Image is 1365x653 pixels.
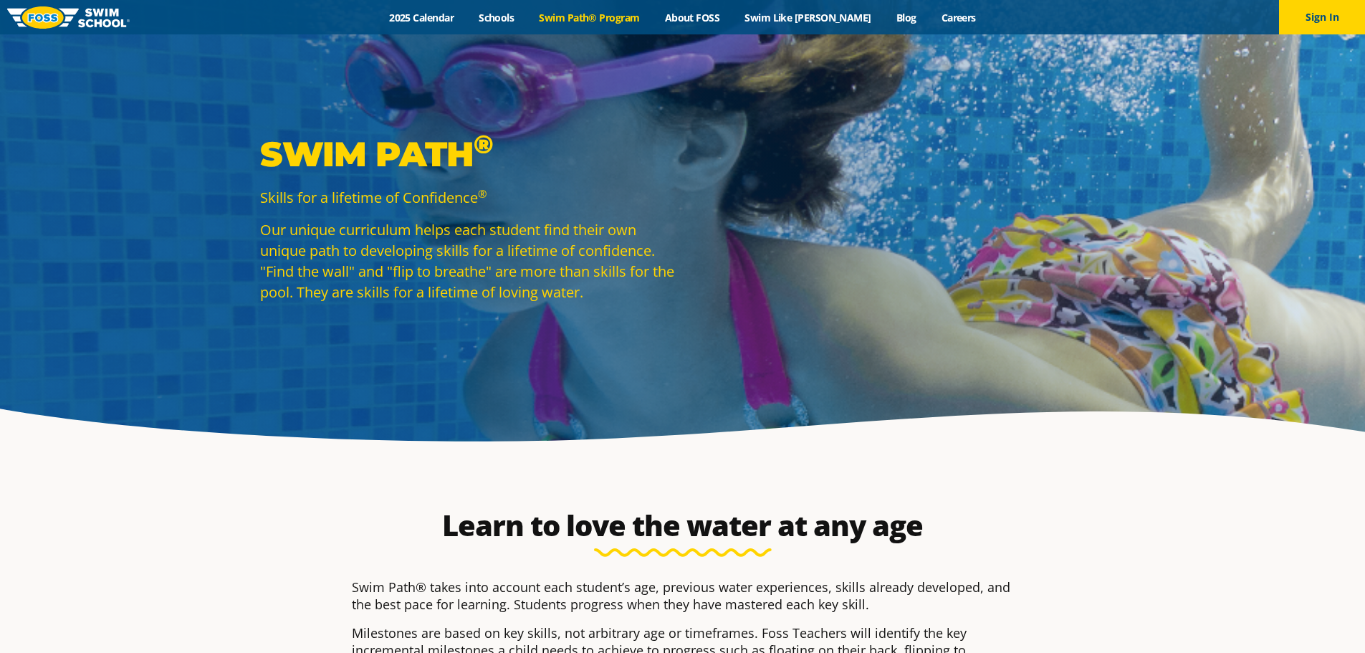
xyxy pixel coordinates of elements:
[345,508,1021,543] h2: Learn to love the water at any age
[883,11,929,24] a: Blog
[352,578,1014,613] p: Swim Path® takes into account each student’s age, previous water experiences, skills already deve...
[527,11,652,24] a: Swim Path® Program
[466,11,527,24] a: Schools
[377,11,466,24] a: 2025 Calendar
[474,128,493,160] sup: ®
[652,11,732,24] a: About FOSS
[7,6,130,29] img: FOSS Swim School Logo
[732,11,884,24] a: Swim Like [PERSON_NAME]
[929,11,988,24] a: Careers
[478,186,487,201] sup: ®
[260,219,676,302] p: Our unique curriculum helps each student find their own unique path to developing skills for a li...
[260,133,676,176] p: Swim Path
[260,187,676,208] p: Skills for a lifetime of Confidence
